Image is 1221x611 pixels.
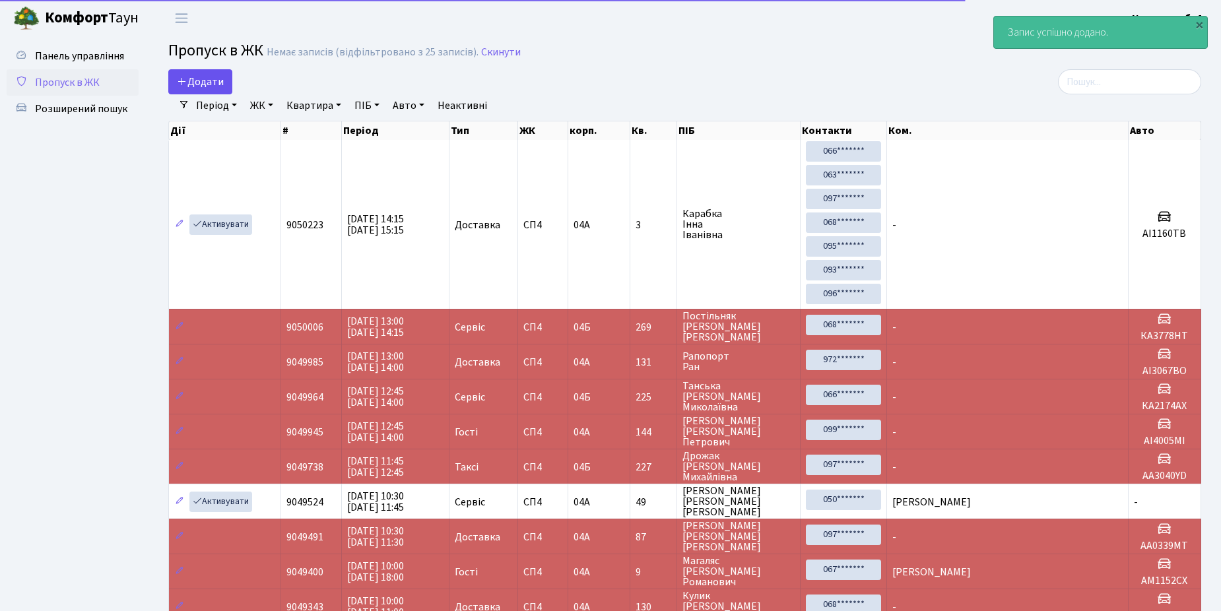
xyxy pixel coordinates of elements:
span: Магаляс [PERSON_NAME] Романович [682,556,795,587]
h5: КА2174АХ [1134,400,1195,412]
span: СП4 [523,392,562,402]
span: Розширений пошук [35,102,127,116]
span: 131 [636,357,672,368]
span: - [1134,495,1138,509]
span: СП4 [523,220,562,230]
th: Тип [449,121,519,140]
span: 3 [636,220,672,230]
div: Немає записів (відфільтровано з 25 записів). [267,46,478,59]
img: logo.png [13,5,40,32]
span: 9049985 [286,355,323,370]
a: Період [191,94,242,117]
a: Активувати [189,214,252,235]
th: Авто [1129,121,1201,140]
span: СП4 [523,322,562,333]
div: × [1193,18,1206,31]
span: СП4 [523,462,562,472]
h5: АІ4005МІ [1134,435,1195,447]
span: [PERSON_NAME] [PERSON_NAME] [PERSON_NAME] [682,521,795,552]
th: ЖК [518,121,568,140]
span: Таксі [455,462,478,472]
a: Розширений пошук [7,96,139,122]
span: [DATE] 11:45 [DATE] 12:45 [347,454,404,480]
span: [DATE] 13:00 [DATE] 14:00 [347,349,404,375]
span: Доставка [455,220,500,230]
a: Авто [387,94,430,117]
span: Сервіс [455,322,485,333]
span: Дрожак [PERSON_NAME] Михайлівна [682,451,795,482]
span: - [892,530,896,544]
h5: КА3778НТ [1134,330,1195,342]
h5: АМ1152СХ [1134,575,1195,587]
span: [DATE] 10:30 [DATE] 11:45 [347,489,404,515]
a: Пропуск в ЖК [7,69,139,96]
span: Сервіс [455,392,485,402]
span: Таун [45,7,139,30]
input: Пошук... [1058,69,1201,94]
th: Ком. [887,121,1129,140]
th: Кв. [630,121,678,140]
span: [PERSON_NAME] [PERSON_NAME] [PERSON_NAME] [682,486,795,517]
span: 225 [636,392,672,402]
span: СП4 [523,427,562,437]
span: 04А [574,565,590,579]
span: - [892,320,896,335]
span: 9050006 [286,320,323,335]
span: Танська [PERSON_NAME] Миколаївна [682,381,795,412]
span: [DATE] 10:30 [DATE] 11:30 [347,524,404,550]
span: 144 [636,427,672,437]
span: 04А [574,530,590,544]
span: Карабка Інна Іванівна [682,209,795,240]
h5: АА3040YD [1134,470,1195,482]
span: 9 [636,567,672,577]
span: [DATE] 13:00 [DATE] 14:15 [347,314,404,340]
span: - [892,355,896,370]
span: [DATE] 12:45 [DATE] 14:00 [347,384,404,410]
span: 04А [574,355,590,370]
span: 9049491 [286,530,323,544]
span: - [892,460,896,474]
span: 9049964 [286,390,323,404]
span: 9049400 [286,565,323,579]
span: 9050223 [286,218,323,232]
span: 04А [574,218,590,232]
a: ЖК [245,94,279,117]
a: Квартира [281,94,346,117]
a: Додати [168,69,232,94]
span: Сервіс [455,497,485,507]
a: ПІБ [349,94,385,117]
span: 04А [574,495,590,509]
span: СП4 [523,567,562,577]
th: # [281,121,342,140]
span: Пропуск в ЖК [35,75,100,90]
h5: AA0339MT [1134,540,1195,552]
span: [PERSON_NAME] [892,495,971,509]
a: Активувати [189,492,252,512]
span: - [892,218,896,232]
span: 9049738 [286,460,323,474]
span: 9049524 [286,495,323,509]
span: Постільняк [PERSON_NAME] [PERSON_NAME] [682,311,795,342]
span: Доставка [455,357,500,368]
a: Панель управління [7,43,139,69]
span: 04Б [574,460,591,474]
a: Консьєрж б. 4. [1132,11,1205,26]
span: 9049945 [286,425,323,439]
span: [DATE] 10:00 [DATE] 18:00 [347,559,404,585]
span: Гості [455,427,478,437]
span: - [892,390,896,404]
span: Доставка [455,532,500,542]
span: СП4 [523,497,562,507]
span: Рапопорт Ран [682,351,795,372]
span: 269 [636,322,672,333]
span: [PERSON_NAME] [892,565,971,579]
h5: AI3067BO [1134,365,1195,377]
th: корп. [568,121,630,140]
button: Переключити навігацію [165,7,198,29]
a: Неактивні [432,94,492,117]
span: 87 [636,532,672,542]
span: - [892,425,896,439]
a: Скинути [481,46,521,59]
span: 04Б [574,390,591,404]
span: [PERSON_NAME] [PERSON_NAME] Петрович [682,416,795,447]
